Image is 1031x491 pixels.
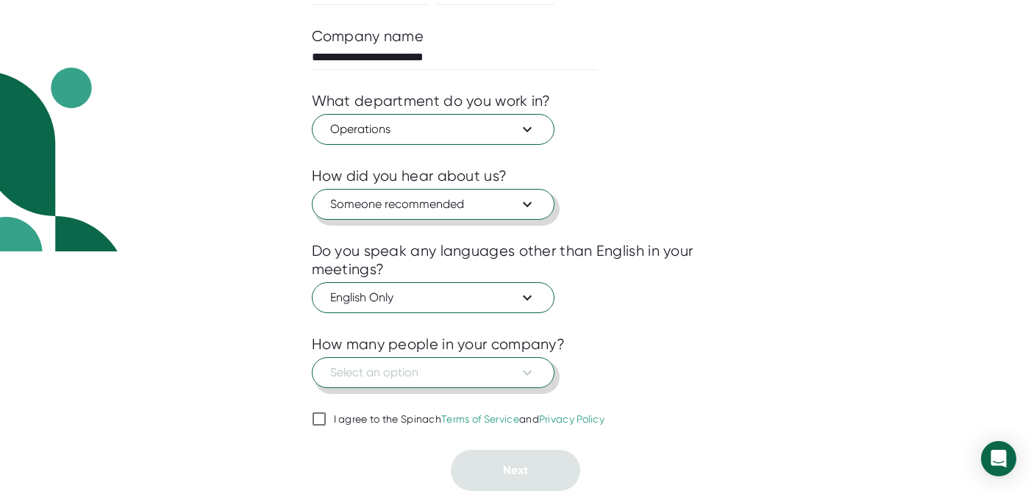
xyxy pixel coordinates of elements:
span: Someone recommended [330,196,536,213]
button: Next [451,450,580,491]
div: I agree to the Spinach and [334,413,605,426]
button: Someone recommended [312,189,554,220]
span: Next [503,463,528,477]
div: How many people in your company? [312,335,566,354]
div: Company name [312,27,424,46]
a: Terms of Service [441,413,519,425]
span: English Only [330,289,536,307]
div: Do you speak any languages other than English in your meetings? [312,242,720,279]
div: Open Intercom Messenger [981,441,1016,476]
button: Select an option [312,357,554,388]
div: How did you hear about us? [312,167,507,185]
span: Select an option [330,364,536,381]
span: Operations [330,121,536,138]
button: Operations [312,114,554,145]
div: What department do you work in? [312,92,551,110]
button: English Only [312,282,554,313]
a: Privacy Policy [539,413,604,425]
